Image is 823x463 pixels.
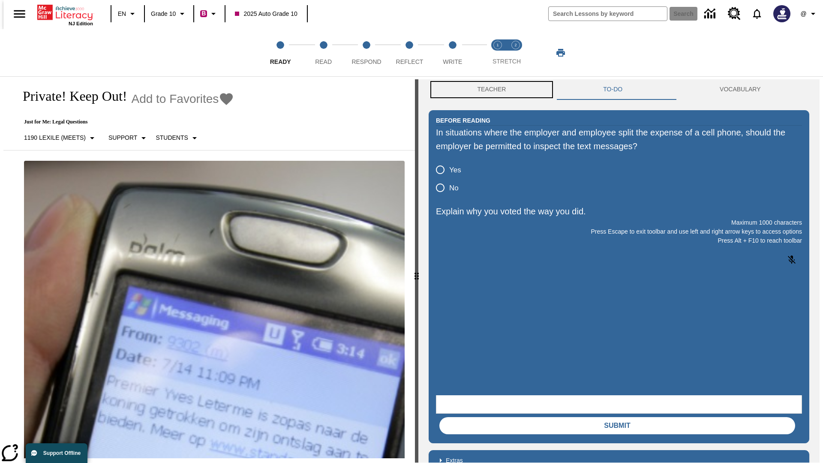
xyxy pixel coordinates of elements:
button: Ready step 1 of 5 [255,29,305,76]
span: Grade 10 [151,9,176,18]
span: EN [118,9,126,18]
button: VOCABULARY [671,79,809,100]
text: 2 [514,43,517,47]
button: Stretch Respond step 2 of 2 [503,29,528,76]
span: Read [315,58,332,65]
p: Maximum 1000 characters [436,218,802,227]
div: Instructional Panel Tabs [429,79,809,100]
input: search field [549,7,667,21]
span: B [201,8,206,19]
button: Click to activate and allow voice recognition [781,250,802,270]
a: Data Center [699,2,723,26]
span: STRETCH [493,58,521,65]
p: Support [108,133,137,142]
button: TO-DO [555,79,671,100]
p: Explain why you voted the way you did. [436,204,802,218]
button: Support Offline [26,443,87,463]
button: Write step 5 of 5 [428,29,478,76]
span: Respond [351,58,381,65]
p: 1190 Lexile (Meets) [24,133,86,142]
button: Reflect step 4 of 5 [384,29,434,76]
button: Select Student [152,130,203,146]
img: Avatar [773,5,790,22]
a: Resource Center, Will open in new tab [723,2,746,25]
h1: Private! Keep Out! [14,88,127,104]
h2: Before Reading [436,116,490,125]
div: In situations where the employer and employee split the expense of a cell phone, should the emplo... [436,126,802,153]
span: Ready [270,58,291,65]
button: Boost Class color is violet red. Change class color [197,6,222,21]
button: Select Lexile, 1190 Lexile (Meets) [21,130,101,146]
div: reading [3,79,415,458]
div: Home [37,3,93,26]
p: Press Escape to exit toolbar and use left and right arrow keys to access options [436,227,802,236]
body: Explain why you voted the way you did. Maximum 1000 characters Press Alt + F10 to reach toolbar P... [3,7,125,15]
button: Print [547,45,574,60]
span: Reflect [396,58,424,65]
span: NJ Edition [69,21,93,26]
span: Support Offline [43,450,81,456]
p: Just for Me: Legal Questions [14,119,234,125]
span: Write [443,58,462,65]
button: Language: EN, Select a language [114,6,141,21]
span: 2025 Auto Grade 10 [235,9,297,18]
p: Students [156,133,188,142]
button: Select a new avatar [768,3,796,25]
div: activity [418,79,820,463]
button: Grade: Grade 10, Select a grade [147,6,191,21]
text: 1 [496,43,499,47]
button: Profile/Settings [796,6,823,21]
button: Read step 2 of 5 [298,29,348,76]
button: Open side menu [7,1,32,27]
button: Submit [439,417,795,434]
div: poll [436,161,468,197]
div: Press Enter or Spacebar and then press right and left arrow keys to move the slider [415,79,418,463]
button: Stretch Read step 1 of 2 [485,29,510,76]
a: Notifications [746,3,768,25]
button: Scaffolds, Support [105,130,152,146]
p: Press Alt + F10 to reach toolbar [436,236,802,245]
span: Yes [449,165,461,176]
span: @ [800,9,806,18]
button: Respond step 3 of 5 [342,29,391,76]
span: Add to Favorites [131,92,219,106]
button: Add to Favorites - Private! Keep Out! [131,91,234,106]
button: Teacher [429,79,555,100]
span: No [449,183,459,194]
